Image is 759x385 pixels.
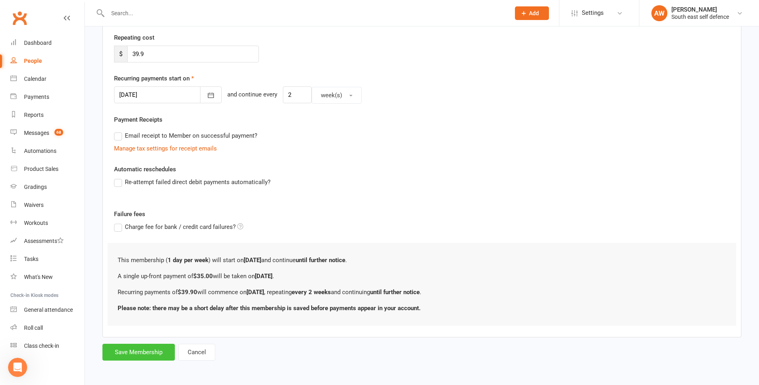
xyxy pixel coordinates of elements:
b: $35.00 [193,273,213,280]
p: This membership ( ) will start on and continue . [118,255,726,265]
a: Workouts [10,214,84,232]
span: Help [127,270,140,275]
div: Dashboard [24,40,52,46]
span: Search for help [16,196,65,204]
a: Reports [10,106,84,124]
button: Messages [53,250,106,282]
div: Roll call [24,325,43,331]
button: week(s) [312,87,362,104]
a: Product Sales [10,160,84,178]
a: Clubworx [10,8,30,28]
div: Let your prospects or members book and pay for classes or events online. [12,234,148,257]
a: Payments [10,88,84,106]
div: Messages [24,130,49,136]
span: Charge fee for bank / credit card failures? [125,222,236,231]
div: Gradings [24,184,47,190]
a: What's New [10,268,84,286]
div: South east self defence [671,13,729,20]
div: General attendance [24,307,73,313]
label: Automatic reschedules [114,164,176,174]
div: Profile image for TobyThe available documentation doesn't contain specific instructions for setti... [8,120,152,149]
span: Messages [66,270,94,275]
label: Re-attempt failed direct debit payments automatically? [114,177,270,187]
b: [DATE] [246,289,264,296]
div: How do I convert non-attending contacts to members or prospects? [12,211,148,234]
a: Manage tax settings for receipt emails [114,145,217,152]
div: Profile image for Jessica [16,13,32,29]
p: Recurring payments of will commence on , repeating and continuing . [118,287,726,297]
button: Add [515,6,549,20]
div: [PERSON_NAME] [36,134,82,143]
div: Profile image for Jia [46,13,62,29]
div: How do I convert non-attending contacts to members or prospects? [16,214,134,231]
b: Please note: there may be a short delay after this membership is saved before payments appear in ... [118,305,421,312]
div: Product Sales [24,166,58,172]
label: Recurring payments start on [114,74,194,83]
a: Tasks [10,250,84,268]
span: week(s) [321,92,342,99]
b: $39.90 [178,289,197,296]
span: Settings [582,4,604,22]
div: Assessments [24,238,64,244]
a: Automations [10,142,84,160]
a: Roll call [10,319,84,337]
b: every 2 weeks [292,289,331,296]
a: People [10,52,84,70]
a: General attendance kiosk mode [10,301,84,319]
div: People [24,58,42,64]
div: AI Agent and team can help [16,169,134,177]
div: Ask a question [16,160,134,169]
iframe: Intercom live chat [8,358,27,377]
span: 68 [54,129,63,136]
b: [DATE] [255,273,272,280]
a: Dashboard [10,34,84,52]
div: AW [651,5,667,21]
div: Profile image for Bec [31,13,47,29]
span: Add [529,10,539,16]
div: • 38m ago [84,134,112,143]
label: Payment Receipts [114,115,162,124]
button: Save Membership [102,344,175,361]
a: Calendar [10,70,84,88]
div: Reports [24,112,44,118]
div: Waivers [24,202,44,208]
a: Assessments [10,232,84,250]
span: Home [18,270,36,275]
label: Failure fees [108,209,736,219]
div: Workouts [24,220,48,226]
a: Gradings [10,178,84,196]
button: Cancel [178,344,215,361]
button: Search for help [12,192,148,208]
b: until further notice [370,289,420,296]
div: Ask a questionAI Agent and team can help [8,154,152,184]
div: and continue every [227,90,277,100]
p: A single up-front payment of will be taken on . [118,271,726,281]
p: Hi [PERSON_NAME] 👋 [16,57,144,84]
div: Payments [24,94,49,100]
a: Class kiosk mode [10,337,84,355]
div: What's New [24,274,53,280]
label: Repeating cost [114,33,154,42]
p: How can we help? [16,84,144,98]
div: Let your prospects or members book and pay for classes or events online. [16,237,134,254]
input: Search... [105,8,505,19]
a: Messages 68 [10,124,84,142]
span: $ [114,46,127,62]
div: Automations [24,148,56,154]
b: 1 day per week [168,257,208,264]
div: Tasks [24,256,38,262]
div: [PERSON_NAME] [671,6,729,13]
b: until further notice [296,257,345,264]
img: Profile image for Toby [16,126,32,142]
div: Recent messageProfile image for TobyThe available documentation doesn't contain specific instruct... [8,108,152,150]
button: Help [107,250,160,282]
div: Calendar [24,76,46,82]
b: [DATE] [244,257,261,264]
a: Waivers [10,196,84,214]
label: Email receipt to Member on successful payment? [114,131,257,140]
div: Recent message [16,114,144,123]
div: Class check-in [24,343,59,349]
